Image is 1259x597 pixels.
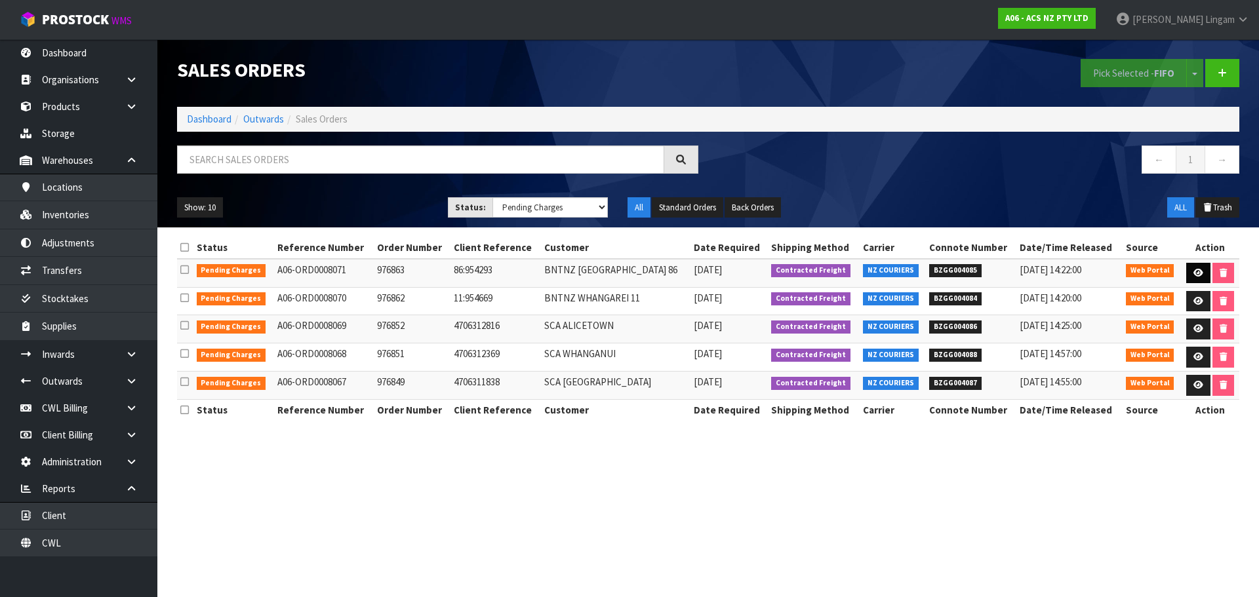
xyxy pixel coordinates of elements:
[274,400,374,421] th: Reference Number
[20,11,36,28] img: cube-alt.png
[725,197,781,218] button: Back Orders
[450,287,541,315] td: 11:954669
[450,315,541,343] td: 4706312816
[926,400,1016,421] th: Connote Number
[929,292,982,305] span: BZGG004084
[1126,349,1174,362] span: Web Portal
[694,376,722,388] span: [DATE]
[694,263,722,276] span: [DATE]
[929,349,982,362] span: BZGG004088
[1081,59,1187,87] button: Pick Selected -FIFO
[1020,292,1081,304] span: [DATE] 14:20:00
[1126,264,1174,277] span: Web Portal
[771,320,850,334] span: Contracted Freight
[860,237,926,258] th: Carrier
[1176,145,1205,174] a: 1
[1016,400,1123,421] th: Date/Time Released
[1142,145,1176,174] a: ←
[1154,67,1174,79] strong: FIFO
[177,59,698,81] h1: Sales Orders
[1205,13,1235,26] span: Lingam
[1195,197,1239,218] button: Trash
[193,237,275,258] th: Status
[541,343,690,372] td: SCA WHANGANUI
[541,237,690,258] th: Customer
[374,315,450,343] td: 976852
[1020,376,1081,388] span: [DATE] 14:55:00
[690,400,769,421] th: Date Required
[541,259,690,287] td: BNTNZ [GEOGRAPHIC_DATA] 86
[374,259,450,287] td: 976863
[771,264,850,277] span: Contracted Freight
[1126,320,1174,334] span: Web Portal
[694,292,722,304] span: [DATE]
[274,259,374,287] td: A06-ORD0008071
[187,113,231,125] a: Dashboard
[998,8,1096,29] a: A06 - ACS NZ PTY LTD
[863,264,919,277] span: NZ COURIERS
[863,349,919,362] span: NZ COURIERS
[197,349,266,362] span: Pending Charges
[1126,292,1174,305] span: Web Portal
[1181,400,1239,421] th: Action
[374,343,450,372] td: 976851
[274,372,374,400] td: A06-ORD0008067
[1132,13,1203,26] span: [PERSON_NAME]
[690,237,769,258] th: Date Required
[243,113,284,125] a: Outwards
[863,320,919,334] span: NZ COURIERS
[450,259,541,287] td: 86:954293
[197,377,266,390] span: Pending Charges
[768,400,860,421] th: Shipping Method
[1123,237,1181,258] th: Source
[929,377,982,390] span: BZGG004087
[1020,347,1081,360] span: [DATE] 14:57:00
[652,197,723,218] button: Standard Orders
[111,14,132,27] small: WMS
[1123,400,1181,421] th: Source
[771,377,850,390] span: Contracted Freight
[197,264,266,277] span: Pending Charges
[177,197,223,218] button: Show: 10
[1020,319,1081,332] span: [DATE] 14:25:00
[1167,197,1194,218] button: ALL
[274,343,374,372] td: A06-ORD0008068
[42,11,109,28] span: ProStock
[1016,237,1123,258] th: Date/Time Released
[1020,263,1081,276] span: [DATE] 14:22:00
[450,237,541,258] th: Client Reference
[274,315,374,343] td: A06-ORD0008069
[541,400,690,421] th: Customer
[771,349,850,362] span: Contracted Freight
[450,372,541,400] td: 4706311838
[193,400,275,421] th: Status
[197,320,266,334] span: Pending Charges
[274,287,374,315] td: A06-ORD0008070
[541,372,690,400] td: SCA [GEOGRAPHIC_DATA]
[863,292,919,305] span: NZ COURIERS
[771,292,850,305] span: Contracted Freight
[1005,12,1089,24] strong: A06 - ACS NZ PTY LTD
[374,287,450,315] td: 976862
[863,377,919,390] span: NZ COURIERS
[768,237,860,258] th: Shipping Method
[296,113,348,125] span: Sales Orders
[450,400,541,421] th: Client Reference
[374,237,450,258] th: Order Number
[694,319,722,332] span: [DATE]
[1126,377,1174,390] span: Web Portal
[541,315,690,343] td: SCA ALICETOWN
[1181,237,1239,258] th: Action
[718,145,1239,178] nav: Page navigation
[274,237,374,258] th: Reference Number
[450,343,541,372] td: 4706312369
[197,292,266,305] span: Pending Charges
[1205,145,1239,174] a: →
[929,264,982,277] span: BZGG004085
[374,400,450,421] th: Order Number
[374,372,450,400] td: 976849
[541,287,690,315] td: BNTNZ WHANGAREI 11
[455,202,486,213] strong: Status:
[694,347,722,360] span: [DATE]
[628,197,650,218] button: All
